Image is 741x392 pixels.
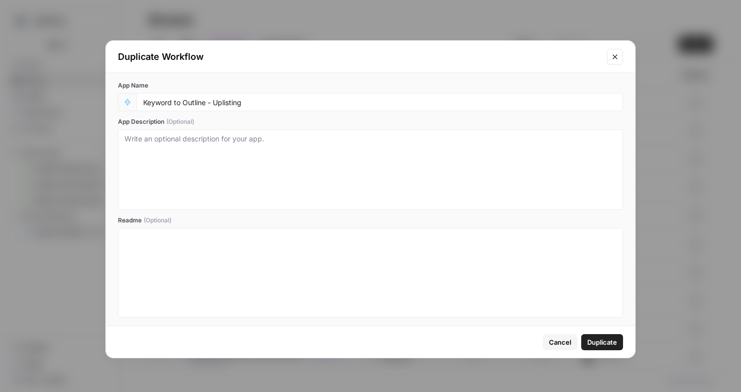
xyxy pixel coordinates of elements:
[118,50,601,64] div: Duplicate Workflow
[549,337,571,347] span: Cancel
[587,337,617,347] span: Duplicate
[166,117,194,126] span: (Optional)
[607,49,623,65] button: Close modal
[118,216,623,225] label: Readme
[543,334,577,350] button: Cancel
[581,334,623,350] button: Duplicate
[118,81,623,90] label: App Name
[144,216,171,225] span: (Optional)
[143,98,616,107] input: Untitled
[118,117,623,126] label: App Description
